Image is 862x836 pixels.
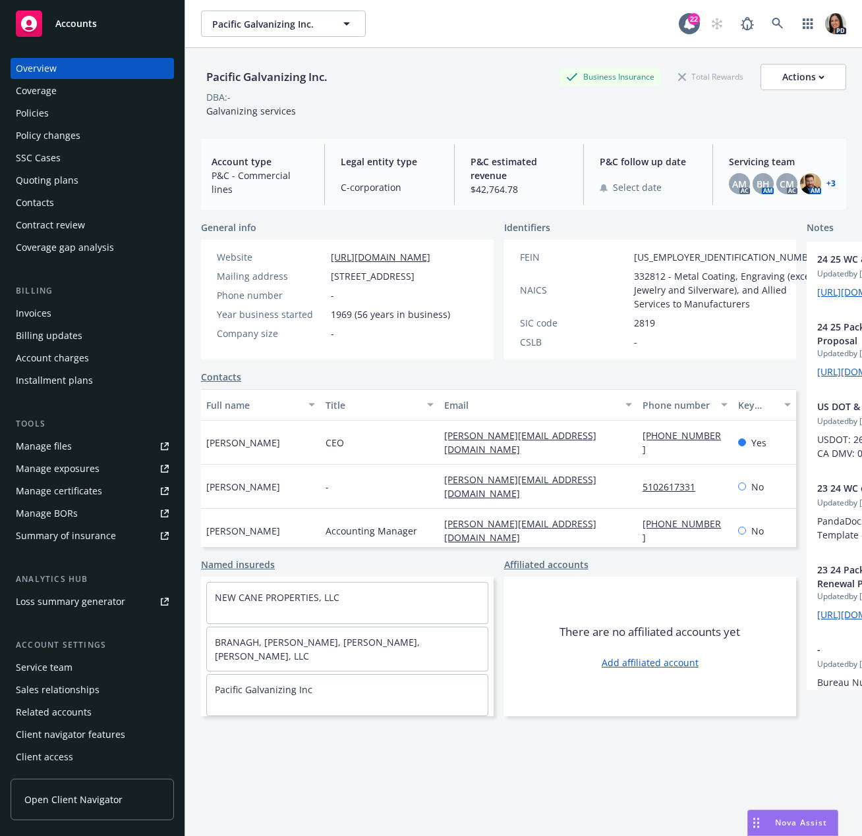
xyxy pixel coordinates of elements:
span: Galvanizing services [206,105,296,117]
span: Manage exposures [11,458,174,479]
button: Pacific Galvanizing Inc. [201,11,366,37]
div: Service team [16,657,72,678]
div: Billing updates [16,325,82,346]
div: Manage certificates [16,481,102,502]
span: CEO [326,436,344,450]
button: Title [320,389,440,421]
div: Tools [11,417,174,431]
span: General info [201,221,256,234]
div: Sales relationships [16,679,100,700]
a: Switch app [795,11,821,37]
img: photo [800,173,821,194]
a: Contacts [201,370,241,384]
span: C-corporation [341,180,438,194]
a: SSC Cases [11,147,174,169]
a: Pacific Galvanizing Inc [215,683,312,696]
div: 22 [688,13,700,25]
a: BRANAGH, [PERSON_NAME], [PERSON_NAME], [PERSON_NAME], LLC [215,636,420,662]
a: [PHONE_NUMBER] [643,429,721,456]
div: Full name [206,398,301,412]
span: There are no affiliated accounts yet [560,624,740,640]
a: +3 [826,180,836,188]
span: Nova Assist [775,817,827,828]
span: Servicing team [729,155,836,169]
div: Analytics hub [11,573,174,586]
a: Start snowing [704,11,730,37]
button: Phone number [637,389,732,421]
div: Email [444,398,618,412]
span: Notes [807,221,834,236]
a: [URL][DOMAIN_NAME] [331,251,430,263]
a: Report a Bug [734,11,761,37]
span: Accounting Manager [326,524,417,538]
div: Contract review [16,215,85,236]
span: - [331,327,334,340]
div: Related accounts [16,702,92,723]
div: CSLB [520,335,629,349]
a: Policy changes [11,125,174,146]
div: Overview [16,58,57,79]
a: Coverage [11,80,174,101]
span: Pacific Galvanizing Inc. [212,17,326,31]
a: Accounts [11,5,174,42]
div: Year business started [217,307,326,321]
a: Manage files [11,436,174,457]
span: P&C estimated revenue [471,155,567,182]
span: [STREET_ADDRESS] [331,269,415,283]
a: [PERSON_NAME][EMAIL_ADDRESS][DOMAIN_NAME] [444,429,596,456]
div: Billing [11,284,174,298]
div: SIC code [520,316,629,330]
div: Client access [16,746,73,768]
span: Yes [751,436,766,450]
a: Add affiliated account [602,656,699,669]
span: 2819 [634,316,655,330]
a: Loss summary generator [11,591,174,612]
div: Summary of insurance [16,525,116,546]
div: Account settings [11,639,174,652]
div: DBA: - [206,90,231,104]
div: Quoting plans [16,170,78,191]
div: Loss summary generator [16,591,125,612]
img: photo [825,13,846,34]
span: - [634,335,637,349]
a: Billing updates [11,325,174,346]
span: No [751,480,764,494]
div: Installment plans [16,370,93,391]
button: Email [439,389,637,421]
a: Manage BORs [11,503,174,524]
div: Manage exposures [16,458,100,479]
div: Contacts [16,192,54,213]
span: - [331,288,334,302]
span: [US_EMPLOYER_IDENTIFICATION_NUMBER] [634,250,822,264]
a: [PERSON_NAME][EMAIL_ADDRESS][DOMAIN_NAME] [444,473,596,500]
div: Total Rewards [672,68,750,85]
a: Installment plans [11,370,174,391]
a: Quoting plans [11,170,174,191]
a: Related accounts [11,702,174,723]
a: Sales relationships [11,679,174,700]
a: Contacts [11,192,174,213]
a: NEW CANE PROPERTIES, LLC [215,591,339,604]
div: Policies [16,103,49,124]
div: Pacific Galvanizing Inc. [201,68,333,86]
span: Accounts [55,18,97,29]
a: Coverage gap analysis [11,237,174,258]
span: 1969 (56 years in business) [331,307,450,321]
a: Named insureds [201,558,275,571]
a: Invoices [11,303,174,324]
div: Business Insurance [560,68,661,85]
a: Search [764,11,791,37]
a: Policies [11,103,174,124]
span: 332812 - Metal Coating, Engraving (except Jewelry and Silverware), and Allied Services to Manufac... [634,269,822,311]
div: Coverage [16,80,57,101]
div: NAICS [520,283,629,297]
div: Coverage gap analysis [16,237,114,258]
span: Legal entity type [341,155,438,169]
a: Affiliated accounts [504,558,589,571]
span: Account type [212,155,308,169]
a: [PERSON_NAME][EMAIL_ADDRESS][DOMAIN_NAME] [444,517,596,544]
div: SSC Cases [16,147,61,169]
a: Client access [11,746,174,768]
a: 5102617331 [643,481,706,493]
span: $42,764.78 [471,182,567,196]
